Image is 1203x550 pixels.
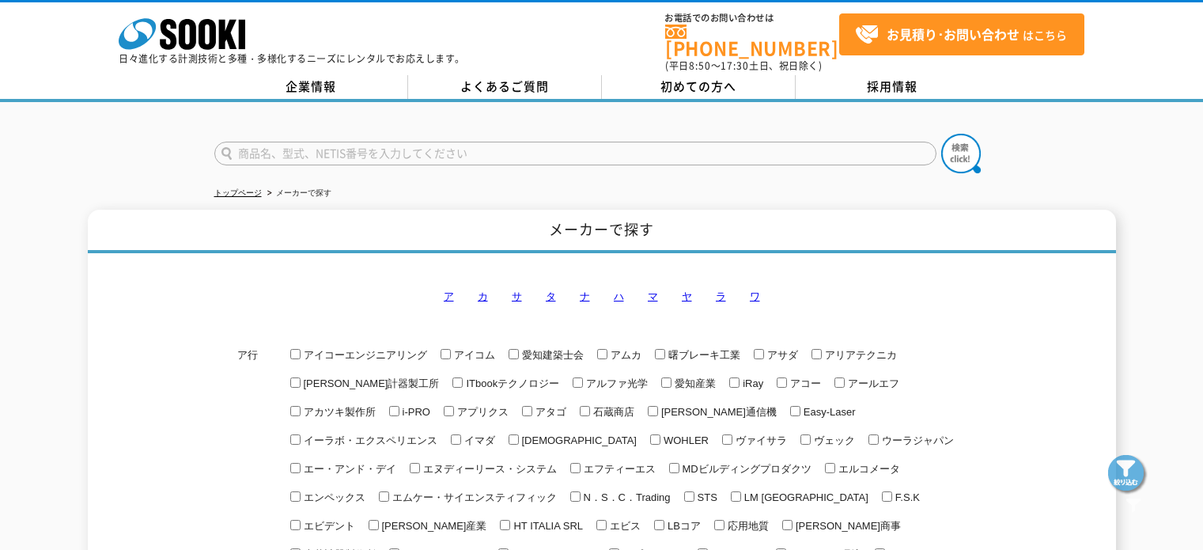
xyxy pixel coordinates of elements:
input: エムケー・サイエンスティフィック [379,491,389,502]
a: トップページ [214,188,262,197]
span: 愛知建築士会 [519,349,584,361]
span: iRay [740,377,763,389]
span: アイコーエンジニアリング [301,349,427,361]
a: ア [444,290,454,302]
span: WOHLER [660,434,709,446]
span: アサダ [764,349,798,361]
input: MDビルディングプロダクツ [669,463,679,473]
span: アルファ光学 [583,377,648,389]
span: Easy-Laser [800,406,856,418]
input: 商品名、型式、NETIS番号を入力してください [214,142,936,165]
input: N．S．C．Trading [570,491,581,502]
dt: ア行 [230,218,277,374]
input: アタゴ [522,406,532,416]
input: WOHLER [650,434,660,445]
input: アリアテクニカ [811,349,822,359]
input: ヴェック [800,434,811,445]
input: 愛知産業 [661,377,671,388]
strong: お見積り･お問い合わせ [887,25,1020,44]
input: Easy-Laser [790,406,800,416]
span: ヴェック [811,434,855,446]
span: 8:50 [689,59,711,73]
a: サ [512,290,522,302]
span: イマダ [461,434,495,446]
span: お電話でのお問い合わせは [665,13,839,23]
span: ITbookテクノロジー [463,377,559,389]
input: エー・アンド・デイ [290,463,301,473]
span: ウーラジャパン [879,434,954,446]
input: アイコーエンジニアリング [290,349,301,359]
input: イーラボ・エクスペリエンス [290,434,301,445]
input: ヴァイサラ [722,434,732,445]
h1: メーカーで探す [88,210,1116,253]
span: i-PRO [399,406,430,418]
span: エンペックス [301,491,365,503]
input: エルコメータ [825,463,835,473]
input: [PERSON_NAME]商事 [782,520,793,530]
a: ヤ [682,290,692,302]
span: アイコム [451,349,495,361]
span: はこちら [855,23,1067,47]
span: N．S．C．Trading [581,491,671,503]
input: アコー [777,377,787,388]
a: カ [478,290,488,302]
span: アカツキ製作所 [301,406,376,418]
a: ナ [580,290,590,302]
a: 初めての方へ [602,75,796,99]
span: アムカ [607,349,641,361]
a: タ [546,290,556,302]
input: エビス [596,520,607,530]
span: イーラボ・エクスペリエンス [301,434,437,446]
span: 愛知産業 [671,377,716,389]
input: エビデント [290,520,301,530]
input: [PERSON_NAME]通信機 [648,406,658,416]
span: エビデント [301,520,355,532]
input: LM [GEOGRAPHIC_DATA] [731,491,741,502]
span: STS [694,491,717,503]
span: エビス [607,520,641,532]
span: アコー [787,377,821,389]
span: エー・アンド・デイ [301,463,396,475]
input: アムカ [597,349,607,359]
input: [PERSON_NAME]産業 [369,520,379,530]
input: STS [684,491,694,502]
span: 石蔵商店 [590,406,634,418]
img: btn_search_fixed.png [1108,455,1148,495]
li: メーカーで探す [264,185,331,202]
input: 曙ブレーキ工業 [655,349,665,359]
p: 日々進化する計測技術と多種・多様化するニーズにレンタルでお応えします。 [119,54,465,63]
span: エムケー・サイエンスティフィック [389,491,557,503]
span: 応用地質 [724,520,769,532]
a: [PHONE_NUMBER] [665,25,839,57]
input: アルファ光学 [573,377,583,388]
span: [DEMOGRAPHIC_DATA] [519,434,637,446]
img: btn_search.png [941,134,981,173]
span: エヌディーリース・システム [420,463,557,475]
input: エフティーエス [570,463,581,473]
span: 初めての方へ [660,78,736,95]
span: LM [GEOGRAPHIC_DATA] [741,491,868,503]
input: ウーラジャパン [868,434,879,445]
span: MDビルディングプロダクツ [679,463,811,475]
span: [PERSON_NAME]商事 [793,520,901,532]
input: アールエフ [834,377,845,388]
span: [PERSON_NAME]計器製工所 [301,377,440,389]
input: アプリクス [444,406,454,416]
input: [PERSON_NAME]計器製工所 [290,377,301,388]
input: LBコア [654,520,664,530]
a: ラ [716,290,726,302]
a: お見積り･お問い合わせはこちら [839,13,1084,55]
span: 17:30 [721,59,749,73]
span: F.S.K [892,491,920,503]
input: iRay [729,377,740,388]
input: i-PRO [389,406,399,416]
input: 応用地質 [714,520,724,530]
input: アイコム [441,349,451,359]
span: アプリクス [454,406,509,418]
span: アリアテクニカ [822,349,897,361]
input: F.S.K [882,491,892,502]
input: エヌディーリース・システム [410,463,420,473]
input: 石蔵商店 [580,406,590,416]
span: エルコメータ [835,463,900,475]
span: (平日 ～ 土日、祝日除く) [665,59,822,73]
